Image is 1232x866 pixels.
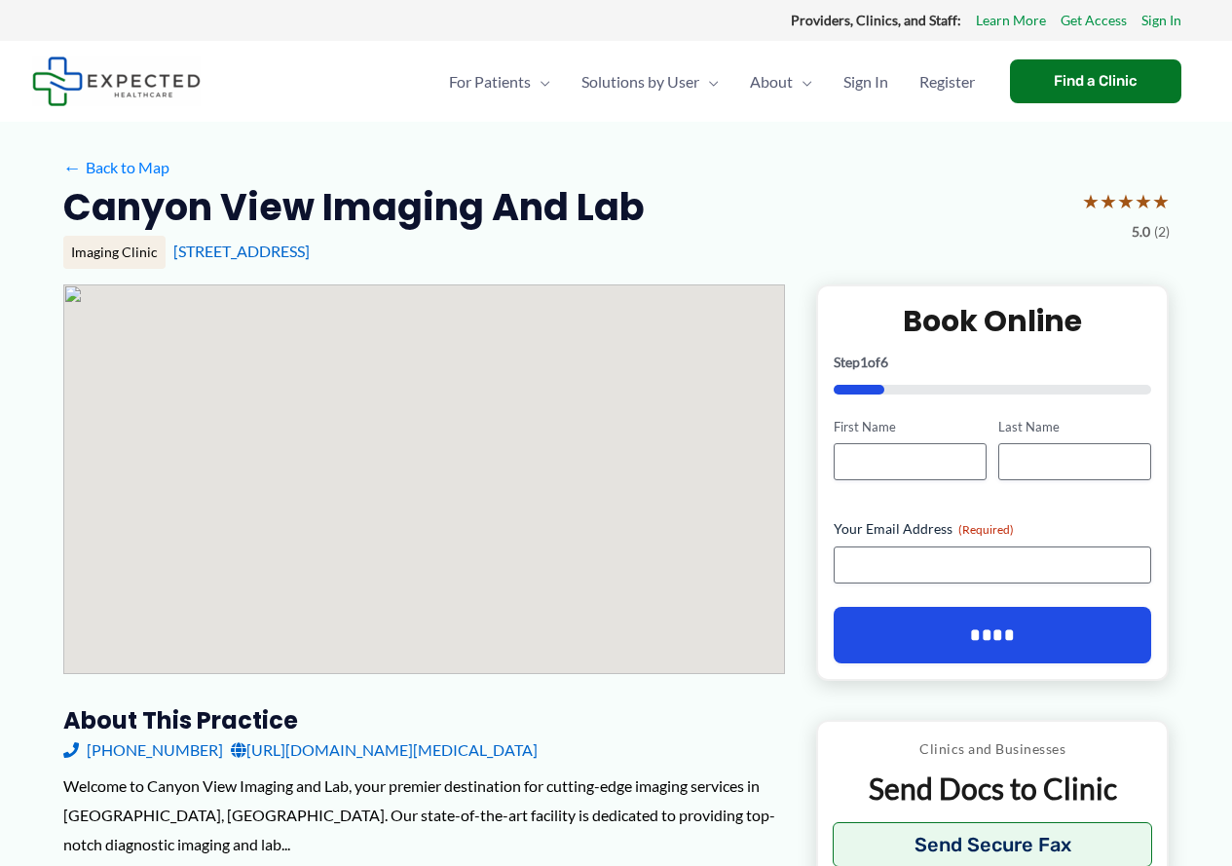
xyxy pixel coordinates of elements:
span: ★ [1117,183,1135,219]
img: Expected Healthcare Logo - side, dark font, small [32,56,201,106]
span: (2) [1154,219,1170,245]
h2: Book Online [834,302,1152,340]
h3: About this practice [63,705,785,735]
span: ★ [1082,183,1100,219]
p: Clinics and Businesses [833,736,1153,762]
span: ← [63,158,82,176]
label: Your Email Address [834,519,1152,539]
span: For Patients [449,48,531,116]
a: Sign In [828,48,904,116]
a: [URL][DOMAIN_NAME][MEDICAL_DATA] [231,735,538,765]
label: Last Name [998,418,1151,436]
a: Learn More [976,8,1046,33]
span: Sign In [843,48,888,116]
a: Register [904,48,990,116]
h2: Canyon View Imaging and Lab [63,183,645,231]
a: ←Back to Map [63,153,169,182]
span: (Required) [958,522,1014,537]
a: Find a Clinic [1010,59,1181,103]
div: Welcome to Canyon View Imaging and Lab, your premier destination for cutting-edge imaging service... [63,772,785,858]
div: Imaging Clinic [63,236,166,269]
a: Get Access [1061,8,1127,33]
span: 5.0 [1132,219,1150,245]
strong: Providers, Clinics, and Staff: [791,12,961,28]
span: 1 [860,354,868,370]
a: [PHONE_NUMBER] [63,735,223,765]
span: 6 [880,354,888,370]
span: Menu Toggle [531,48,550,116]
span: ★ [1135,183,1152,219]
a: Sign In [1141,8,1181,33]
span: ★ [1100,183,1117,219]
span: Register [919,48,975,116]
a: For PatientsMenu Toggle [433,48,566,116]
p: Send Docs to Clinic [833,770,1153,808]
span: About [750,48,793,116]
p: Step of [834,356,1152,369]
nav: Primary Site Navigation [433,48,990,116]
a: Solutions by UserMenu Toggle [566,48,734,116]
span: ★ [1152,183,1170,219]
label: First Name [834,418,987,436]
a: AboutMenu Toggle [734,48,828,116]
a: [STREET_ADDRESS] [173,242,310,260]
span: Menu Toggle [793,48,812,116]
span: Solutions by User [581,48,699,116]
span: Menu Toggle [699,48,719,116]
